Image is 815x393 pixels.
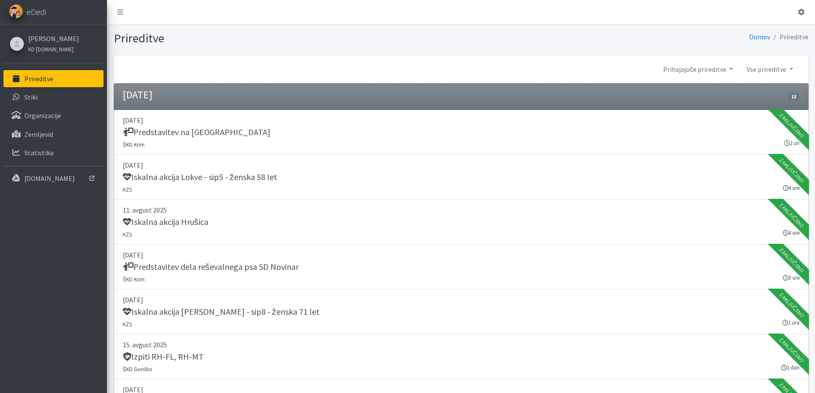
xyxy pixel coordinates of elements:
small: KD [DOMAIN_NAME] [28,46,74,53]
a: [PERSON_NAME] [28,33,79,44]
p: 15. avgust 2025 [123,340,800,350]
p: Statistika [24,148,53,157]
a: Organizacije [3,107,104,124]
p: [DATE] [123,250,800,260]
p: [DOMAIN_NAME] [24,174,75,183]
p: [DATE] [123,160,800,170]
h5: Izpiti RH-FL, RH-MT [123,352,204,362]
h5: Predstavitev na [GEOGRAPHIC_DATA] [123,127,270,137]
a: Stiki [3,89,104,106]
a: KD [DOMAIN_NAME] [28,44,79,54]
h1: Prireditve [114,31,458,46]
p: Zemljevid [24,130,53,139]
a: Domov [749,33,770,41]
span: 13 [788,93,799,100]
h5: Iskalna akcija Lokve - sip5 - ženska 58 let [123,172,277,182]
a: Prihajajoče prireditve [656,61,740,78]
a: [DOMAIN_NAME] [3,170,104,187]
small: ŠKD Krim [123,141,145,148]
p: Prireditve [24,74,53,83]
h5: Iskalna akcija [PERSON_NAME] - sip8 - ženska 71 let [123,307,320,317]
a: [DATE] Iskalna akcija Lokve - sip5 - ženska 58 let KZS 4 ure Zaključeno [114,155,809,200]
a: 15. avgust 2025 Izpiti RH-FL, RH-MT ŠKD Goričko 1 dan Zaključeno [114,334,809,379]
p: [DATE] [123,115,800,125]
img: eDedi [9,4,23,18]
small: ŠKD Krim [123,276,145,283]
a: Statistika [3,144,104,161]
p: [DATE] [123,295,800,305]
small: KZS [123,186,132,193]
a: Zemljevid [3,126,104,143]
small: KZS [123,231,132,238]
h4: [DATE] [123,89,152,101]
small: ŠKD Goričko [123,366,153,372]
li: Prireditve [770,31,809,43]
h5: Predstavitev dela reševalnega psa SD Novinar [123,262,299,272]
a: Prireditve [3,70,104,87]
a: [DATE] Iskalna akcija [PERSON_NAME] - sip8 - ženska 71 let KZS 1 ura Zaključeno [114,290,809,334]
a: Vse prireditve [740,61,800,78]
h5: Iskalna akcija Hrušica [123,217,208,227]
small: KZS [123,321,132,328]
p: 11. avgust 2025 [123,205,800,215]
span: eDedi [27,6,46,18]
a: 11. avgust 2025 Iskalna akcija Hrušica KZS 4 ure Zaključeno [114,200,809,245]
p: Organizacije [24,111,61,120]
p: Stiki [24,93,38,101]
a: [DATE] Predstavitev dela reševalnega psa SD Novinar ŠKD Krim 3 ure Zaključeno [114,245,809,290]
a: [DATE] Predstavitev na [GEOGRAPHIC_DATA] ŠKD Krim 2 uri Zaključeno [114,110,809,155]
